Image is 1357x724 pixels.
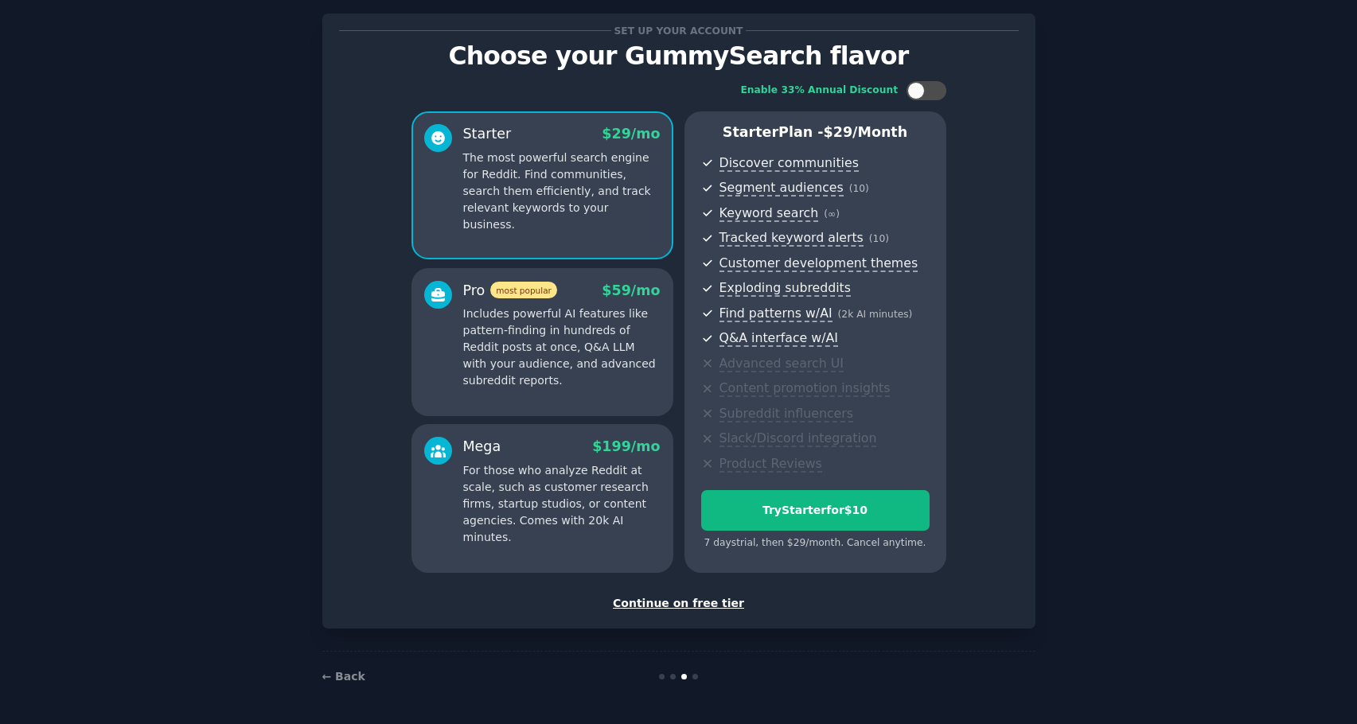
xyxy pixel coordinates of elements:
p: For those who analyze Reddit at scale, such as customer research firms, startup studios, or conte... [463,462,661,546]
p: Includes powerful AI features like pattern-finding in hundreds of Reddit posts at once, Q&A LLM w... [463,306,661,389]
div: Mega [463,437,501,457]
span: Content promotion insights [719,380,891,397]
span: Find patterns w/AI [719,306,833,322]
span: Advanced search UI [719,356,844,372]
div: Enable 33% Annual Discount [741,84,899,98]
div: Continue on free tier [339,595,1019,612]
span: Discover communities [719,155,859,172]
span: Segment audiences [719,180,844,197]
div: Try Starter for $10 [702,502,929,519]
div: Starter [463,124,512,144]
span: ( 2k AI minutes ) [838,309,913,320]
span: ( 10 ) [869,233,889,244]
span: $ 29 /mo [602,126,660,142]
p: Choose your GummySearch flavor [339,42,1019,70]
a: ← Back [322,670,365,683]
span: Product Reviews [719,456,822,473]
div: Pro [463,281,557,301]
span: Slack/Discord integration [719,430,877,447]
span: Customer development themes [719,255,918,272]
span: Q&A interface w/AI [719,330,838,347]
span: $ 59 /mo [602,282,660,298]
span: ( 10 ) [849,183,869,194]
div: 7 days trial, then $ 29 /month . Cancel anytime. [701,536,930,551]
span: Set up your account [611,22,746,39]
span: $ 29 /month [824,124,908,140]
button: TryStarterfor$10 [701,490,930,531]
p: Starter Plan - [701,123,930,142]
p: The most powerful search engine for Reddit. Find communities, search them efficiently, and track ... [463,150,661,233]
span: Exploding subreddits [719,280,851,297]
span: most popular [490,282,557,298]
span: Keyword search [719,205,819,222]
span: Tracked keyword alerts [719,230,864,247]
span: Subreddit influencers [719,406,853,422]
span: ( ∞ ) [824,208,840,220]
span: $ 199 /mo [592,438,660,454]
